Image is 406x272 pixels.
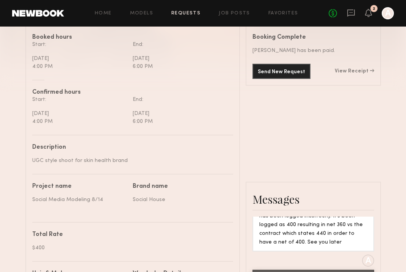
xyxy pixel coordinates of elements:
a: Models [130,11,153,16]
div: Hey guys, just letting you know the rate has been logged incorrectly. It’s been logged as 400 res... [259,203,367,247]
div: 4:00 PM [32,63,127,71]
a: A [382,7,394,19]
div: Brand name [133,184,227,190]
div: Total Rate [32,232,227,238]
div: Project name [32,184,127,190]
div: Start: [32,41,127,49]
div: Social Media Modeling 8/14 [32,196,127,204]
div: $400 [32,244,227,252]
a: View Receipt [335,69,374,74]
div: Confirmed hours [32,90,233,96]
div: [DATE] [32,55,127,63]
div: End: [133,96,227,104]
div: 4:00 PM [32,118,127,126]
a: Favorites [268,11,298,16]
div: [DATE] [32,110,127,118]
div: [DATE] [133,55,227,63]
div: [PERSON_NAME] has been paid. [252,47,374,55]
div: [DATE] [133,110,227,118]
button: Send New Request [252,64,310,79]
a: Job Posts [219,11,250,16]
a: Home [95,11,112,16]
div: UGC style shoot for skin health brand [32,157,227,165]
div: 6:00 PM [133,63,227,71]
div: Messages [252,192,374,207]
div: 2 [373,7,375,11]
div: Booked hours [32,35,233,41]
div: Description [32,145,227,151]
div: End: [133,41,227,49]
div: Start: [32,96,127,104]
div: Social House [133,196,227,204]
div: Booking Complete [252,35,374,41]
div: 6:00 PM [133,118,227,126]
a: Requests [171,11,201,16]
